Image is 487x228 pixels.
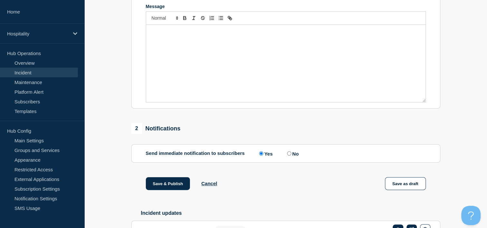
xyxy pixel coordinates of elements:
button: Toggle italic text [189,14,198,22]
h2: Incident updates [141,210,440,216]
span: 2 [131,123,142,134]
div: Message [146,25,426,102]
input: Yes [259,151,263,156]
iframe: Help Scout Beacon - Open [461,206,481,225]
p: Send immediate notification to subscribers [146,150,245,157]
div: Notifications [131,123,181,134]
button: Cancel [201,181,217,186]
button: Toggle strikethrough text [198,14,207,22]
input: No [287,151,291,156]
span: Font size [149,14,180,22]
button: Save as draft [385,177,426,190]
button: Toggle bulleted list [216,14,225,22]
button: Toggle bold text [180,14,189,22]
p: Hospitality [7,31,69,36]
label: Yes [258,150,273,157]
label: No [286,150,299,157]
button: Toggle link [225,14,234,22]
div: Send immediate notification to subscribers [146,150,426,157]
button: Save & Publish [146,177,190,190]
button: Toggle ordered list [207,14,216,22]
div: Message [146,4,426,9]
